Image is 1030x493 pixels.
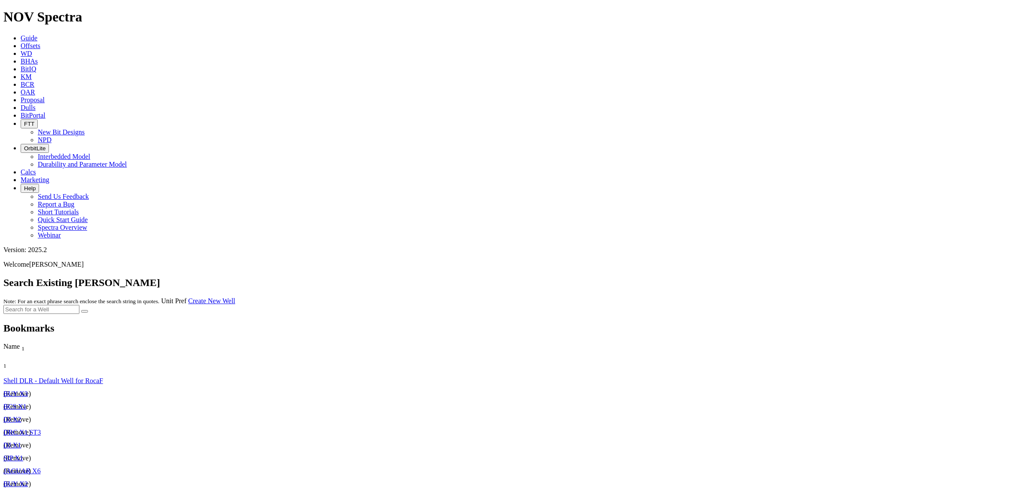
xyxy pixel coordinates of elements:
div: Column Menu [3,369,46,377]
a: WD [21,50,32,57]
span: OrbitLite [24,145,45,152]
a: Webinar [38,231,61,239]
a: NPD [38,136,51,143]
h2: Search Existing [PERSON_NAME] [3,277,1027,289]
span: Sort None [3,360,6,367]
a: Calcs [21,168,36,176]
input: Search for a Well [3,305,79,314]
a: (Remove) [3,480,31,487]
span: [PERSON_NAME] [29,261,84,268]
a: BUY X3 [3,390,28,397]
small: Note: For an exact phrase search enclose the search string in quotes. [3,298,159,304]
button: FTT [21,119,38,128]
a: Quick Start Guide [38,216,88,223]
a: (Remove) [3,390,31,397]
div: Sort None [3,360,46,369]
a: Spectra Overview [38,224,87,231]
a: (Remove) [3,441,31,449]
div: Sort None [3,360,46,377]
a: Dulls [21,104,36,111]
a: Marketing [21,176,49,183]
h2: Bookmarks [3,323,1027,334]
a: BitPortal [21,112,45,119]
span: Sort None [21,343,24,350]
a: Send Us Feedback [38,193,89,200]
a: Interbedded Model [38,153,90,160]
div: Sort None [3,343,969,360]
button: OrbitLite [21,144,49,153]
a: Create New Well [188,297,235,304]
a: BCR [21,81,34,88]
div: Version: 2025.2 [3,246,1027,254]
p: Welcome [3,261,1027,268]
a: Durability and Parameter Model [38,161,127,168]
a: SIP X1 [3,454,23,462]
a: BitIQ [21,65,36,73]
button: Help [21,184,39,193]
div: Column Menu [3,352,969,360]
a: (Remove) [3,416,31,423]
sub: 1 [21,345,24,352]
a: KM [21,73,32,80]
a: Guide [21,34,37,42]
a: Offsets [21,42,40,49]
a: (Remove) [3,403,31,410]
span: FTT [24,121,34,127]
a: New Bit Designs [38,128,85,136]
a: DJ X2 [3,416,21,423]
a: Proposal [21,96,45,103]
a: Report a Bug [38,201,74,208]
div: Name Sort None [3,343,969,352]
a: DRC X1 ST3 [3,429,41,436]
a: Shell DLR - Default Well for RocaF [3,377,103,384]
h1: NOV Spectra [3,9,1027,25]
a: BHAs [21,58,38,65]
a: DJ X1 [3,441,21,449]
span: Name [3,343,20,350]
span: Help [24,185,36,192]
a: JAGUAR X6 [3,467,41,475]
a: OAR [21,88,35,96]
a: Short Tutorials [38,208,79,216]
a: (Remove) [3,454,31,462]
a: BCS X1 [3,403,27,410]
a: BUY X2 [3,480,28,487]
a: Unit Pref [161,297,186,304]
sub: 1 [3,362,6,369]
